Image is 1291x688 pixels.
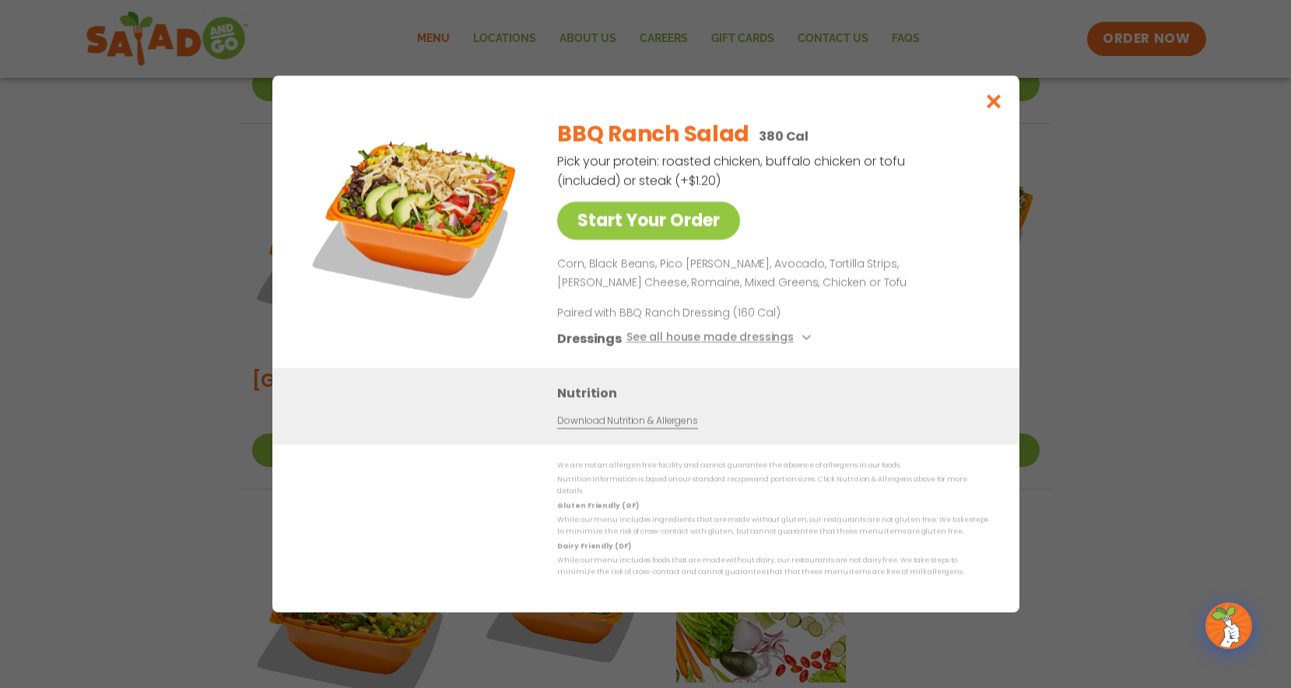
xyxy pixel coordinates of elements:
[557,555,988,579] p: While our menu includes foods that are made without dairy, our restaurants are not dairy free. We...
[557,305,845,321] p: Paired with BBQ Ranch Dressing (160 Cal)
[557,414,697,429] a: Download Nutrition & Allergens
[626,329,815,349] button: See all house made dressings
[557,542,630,551] strong: Dairy Friendly (DF)
[557,384,996,403] h3: Nutrition
[557,255,982,293] p: Corn, Black Beans, Pico [PERSON_NAME], Avocado, Tortilla Strips, [PERSON_NAME] Cheese, Romaine, M...
[557,152,907,191] p: Pick your protein: roasted chicken, buffalo chicken or tofu (included) or steak (+$1.20)
[968,75,1019,128] button: Close modal
[557,202,740,240] a: Start Your Order
[557,501,638,511] strong: Gluten Friendly (GF)
[557,460,988,472] p: We are not an allergen free facility and cannot guarantee the absence of allergens in our foods.
[557,474,988,498] p: Nutrition information is based on our standard recipes and portion sizes. Click Nutrition & Aller...
[557,329,622,349] h3: Dressings
[307,107,525,325] img: Featured product photo for BBQ Ranch Salad
[557,118,749,151] h2: BBQ Ranch Salad
[557,514,988,539] p: While our menu includes ingredients that are made without gluten, our restaurants are not gluten ...
[759,127,809,146] p: 380 Cal
[1207,604,1251,648] img: wpChatIcon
